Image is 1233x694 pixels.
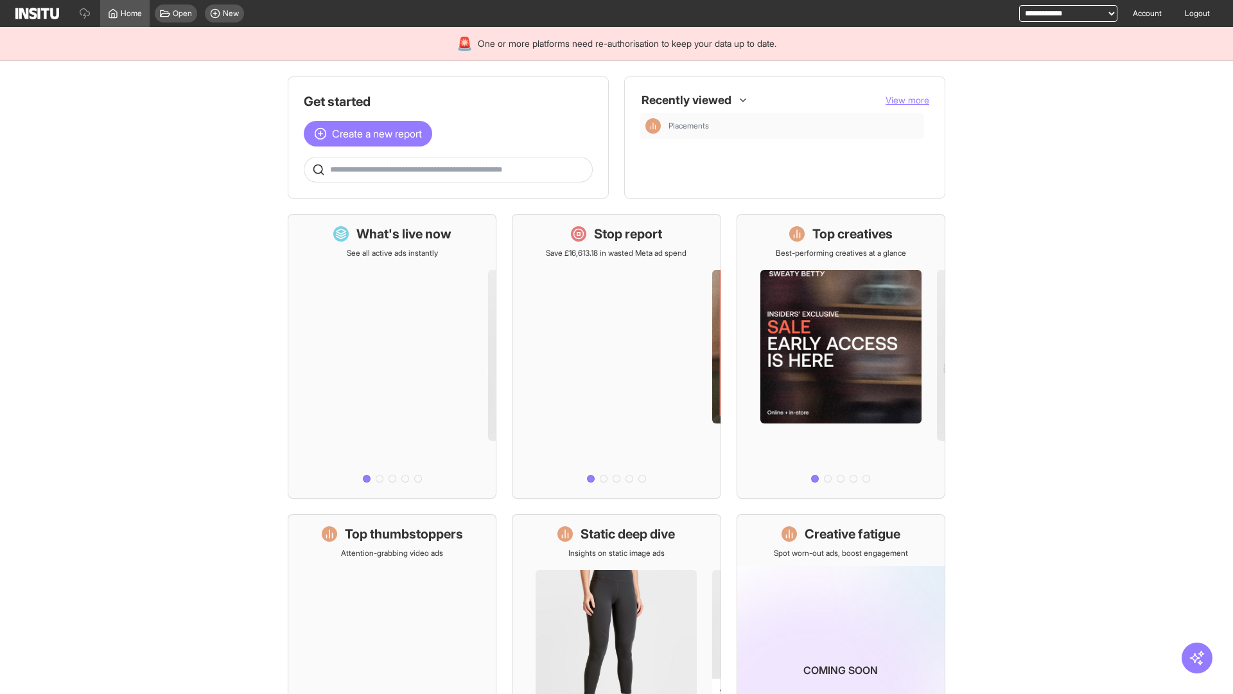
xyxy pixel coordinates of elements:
[886,94,929,105] span: View more
[776,248,906,258] p: Best-performing creatives at a glance
[121,8,142,19] span: Home
[581,525,675,543] h1: Static deep dive
[568,548,665,558] p: Insights on static image ads
[512,214,721,499] a: Stop reportSave £16,613.18 in wasted Meta ad spend
[457,35,473,53] div: 🚨
[15,8,59,19] img: Logo
[345,525,463,543] h1: Top thumbstoppers
[812,225,893,243] h1: Top creatives
[546,248,686,258] p: Save £16,613.18 in wasted Meta ad spend
[288,214,496,499] a: What's live nowSee all active ads instantly
[886,94,929,107] button: View more
[594,225,662,243] h1: Stop report
[341,548,443,558] p: Attention-grabbing video ads
[669,121,709,131] span: Placements
[347,248,438,258] p: See all active ads instantly
[478,37,776,50] span: One or more platforms need re-authorisation to keep your data up to date.
[356,225,451,243] h1: What's live now
[645,118,661,134] div: Insights
[173,8,192,19] span: Open
[332,126,422,141] span: Create a new report
[737,214,945,499] a: Top creativesBest-performing creatives at a glance
[669,121,919,131] span: Placements
[304,93,593,111] h1: Get started
[223,8,239,19] span: New
[304,121,432,147] button: Create a new report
